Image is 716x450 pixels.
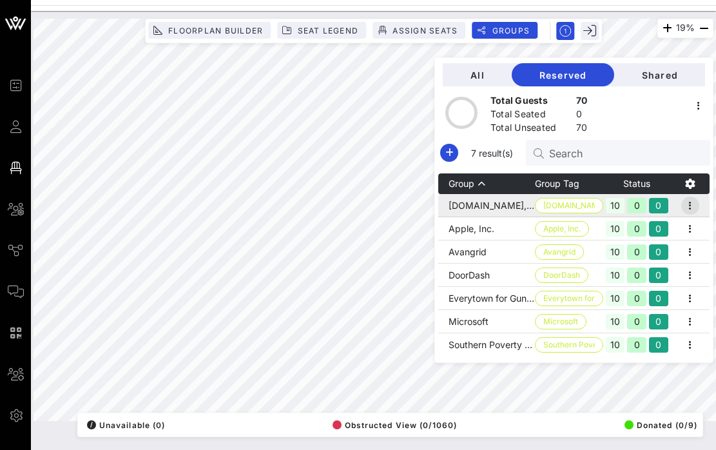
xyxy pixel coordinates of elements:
div: 10 [606,244,625,260]
span: DoorDash [543,268,580,282]
div: Total Guests [490,94,571,110]
span: Floorplan Builder [168,26,263,35]
div: 0 [627,268,646,283]
span: Everytown for Gun… [543,291,594,306]
div: 10 [606,337,625,353]
div: 70 [576,94,588,110]
div: 0 [627,198,646,213]
div: 0 [627,291,646,306]
div: 10 [606,198,625,213]
button: Obstructed View (0/1060) [329,416,458,434]
span: Groups [491,26,530,35]
div: Total Unseated [490,121,571,137]
div: 0 [649,314,668,329]
span: Apple, Inc. [543,222,581,236]
span: Seat Legend [296,26,358,35]
div: 10 [606,268,625,283]
div: 70 [576,121,588,137]
td: Microsoft [438,310,535,333]
button: Shared [614,63,705,86]
span: Group [449,178,474,189]
span: Assign Seats [392,26,458,35]
th: Group Tag [535,173,603,194]
button: Assign Seats [373,22,465,39]
span: Unavailable (0) [87,420,165,430]
td: [DOMAIN_NAME], Inc. [438,194,535,217]
div: 10 [606,221,625,237]
span: [DOMAIN_NAME], Inc. [543,199,594,213]
span: Microsoft [543,315,578,329]
div: 0 [627,221,646,237]
div: 0 [627,314,646,329]
span: Group Tag [535,178,579,189]
button: Groups [472,22,537,39]
th: Status [603,173,671,194]
span: Southern Poverty … [543,338,594,352]
button: Donated (0/9) [621,416,697,434]
span: All [453,70,501,81]
div: 10 [606,314,625,329]
td: Apple, Inc. [438,217,535,240]
div: 10 [606,291,625,306]
div: / [87,420,96,429]
button: Reserved [512,63,614,86]
div: 0 [649,221,668,237]
button: Seat Legend [277,22,366,39]
button: All [443,63,512,86]
div: 0 [627,244,646,260]
td: DoorDash [438,264,535,287]
div: 0 [649,291,668,306]
button: Floorplan Builder [148,22,271,39]
div: 0 [649,198,668,213]
div: Total Seated [490,108,571,124]
button: /Unavailable (0) [83,416,165,434]
td: Avangrid [438,240,535,264]
div: 0 [649,244,668,260]
th: Group: Sorted ascending. Activate to sort descending. [438,173,535,194]
td: Everytown for Gun Safety [438,287,535,310]
td: Southern Poverty Law Center [438,333,535,357]
div: 0 [627,337,646,353]
div: 19% [657,19,713,38]
span: 7 result(s) [466,146,518,160]
span: Obstructed View (0/1060) [333,420,458,430]
div: 0 [649,268,668,283]
span: Avangrid [543,245,576,259]
div: 0 [576,108,588,124]
span: Reserved [522,70,604,81]
span: Shared [624,70,695,81]
span: Donated (0/9) [624,420,697,430]
div: 0 [649,337,668,353]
